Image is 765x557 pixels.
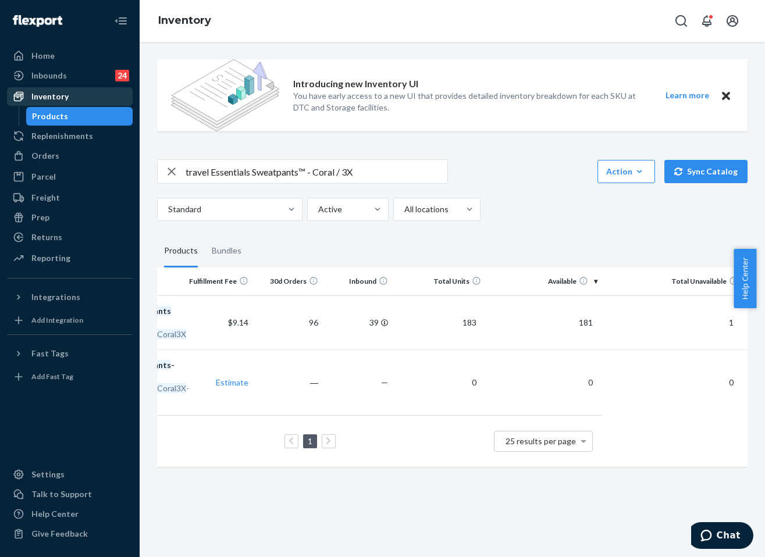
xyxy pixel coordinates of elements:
button: Talk to Support [7,485,133,504]
a: Add Fast Tag [7,367,133,386]
div: Returns [31,231,62,243]
button: Close [718,88,734,103]
a: Inventory [158,14,211,27]
th: Inbound [323,267,393,295]
a: Estimate [216,377,248,387]
div: 24 [115,70,129,81]
button: Learn more [658,88,716,103]
span: $9.14 [228,317,248,327]
a: Page 1 is your current page [305,436,315,446]
div: Help Center [31,508,79,520]
span: 183 [458,317,481,327]
a: Add Integration [7,311,133,330]
span: 0 [583,377,597,387]
button: Sync Catalog [664,160,748,183]
span: 0 [467,377,481,387]
button: Integrations [7,288,133,306]
span: 25 results per page [506,436,576,446]
div: Inbounds [31,70,67,81]
div: Prep [31,212,49,223]
span: 181 [574,317,597,327]
a: Inbounds24 [7,66,133,85]
button: Action [597,160,655,183]
button: Fast Tags [7,344,133,363]
a: Products [26,107,133,126]
p: Introducing new Inventory UI [293,77,418,91]
a: Inventory [7,87,133,106]
div: Give Feedback [31,528,88,540]
span: — [381,377,388,387]
a: Freight [7,188,133,207]
td: ― [253,349,323,415]
a: Replenishments [7,127,133,145]
div: Talk to Support [31,488,92,500]
input: All locations [403,203,404,215]
div: Freight [31,192,60,203]
a: Prep [7,208,133,227]
td: 96 [253,295,323,349]
div: Bundles [212,235,241,267]
div: Add Integration [31,315,83,325]
p: You have early access to a new UI that provides detailed inventory breakdown for each SKU at DTC ... [293,90,644,113]
a: Help Center [7,505,133,523]
div: Action [606,166,646,177]
th: Total Units [393,267,486,295]
a: Orders [7,147,133,165]
th: Available [486,267,602,295]
input: Search inventory by name or sku [186,160,447,183]
td: 39 [323,295,393,349]
span: 1 [724,317,738,327]
img: new-reports-banner-icon.82668bd98b6a51aee86340f2a7b77ae3.png [171,59,279,131]
button: Give Feedback [7,524,133,543]
button: Open Search Box [670,9,693,33]
a: Reporting [7,249,133,267]
div: Home [31,50,55,62]
div: Fast Tags [31,348,69,359]
div: Orders [31,150,59,162]
button: Help Center [734,249,756,308]
button: Open account menu [721,9,744,33]
a: Home [7,47,133,65]
a: Returns [7,228,133,247]
div: Integrations [31,291,80,303]
ol: breadcrumbs [149,4,220,38]
div: Settings [31,469,65,480]
th: Fulfillment Fee [183,267,253,295]
button: Open notifications [695,9,718,33]
div: Parcel [31,171,56,183]
div: Inventory [31,91,69,102]
div: Add Fast Tag [31,372,73,381]
a: Settings [7,465,133,484]
input: Active [317,203,318,215]
div: Replenishments [31,130,93,142]
a: Parcel [7,167,133,186]
div: -PRE [57,383,179,406]
input: Standard [167,203,168,215]
div: Reporting [31,252,70,264]
iframe: Opens a widget where you can chat to one of our agents [691,522,753,551]
th: Total Unavailable [602,267,748,295]
th: 30d Orders [253,267,323,295]
button: Close Navigation [109,9,133,33]
div: Products [32,110,68,122]
img: Flexport logo [13,15,62,27]
span: 0 [724,377,738,387]
div: Products [164,235,198,267]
